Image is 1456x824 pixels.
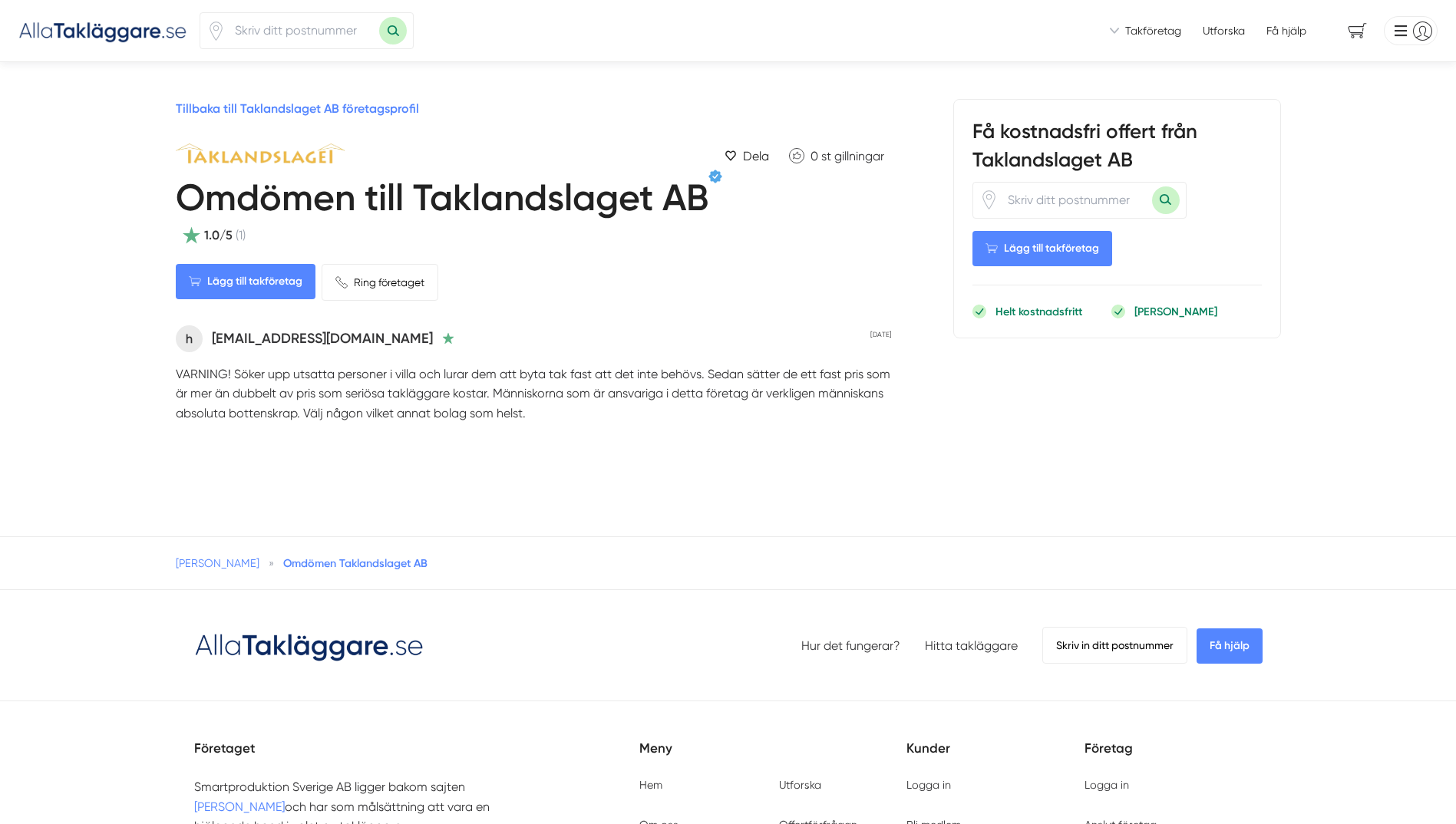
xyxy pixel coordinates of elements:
[1152,186,1180,214] button: Sök med postnummer
[708,170,722,183] span: Verifierat av Toremark, Olof Christian
[906,738,1085,777] h5: Kunder
[781,143,892,169] a: Klicka för att gilla Taklandslaget AB
[194,628,424,663] img: Logotyp Alla Takläggare
[995,304,1082,319] p: Helt kostnadsfritt
[226,13,379,48] input: Skriv ditt postnummer
[801,638,900,653] a: Hur det fungerar?
[206,21,226,41] span: Klicka för att använda din position.
[979,190,999,209] span: Klicka för att använda din position.
[639,738,906,777] h5: Meny
[176,364,892,423] p: VARNING! Söker upp utsatta personer i villa och lurar dem att byta tak fast att det inte behövs. ...
[1125,23,1181,38] span: Takföretag
[1266,23,1306,38] span: Få hjälp
[176,176,708,226] h1: Omdömen till Taklandslaget AB
[204,226,233,245] span: 1.0/5
[906,779,951,791] a: Logga in
[194,799,285,814] a: [PERSON_NAME]
[870,329,892,340] p: [DATE]
[1337,18,1378,44] span: navigation-cart
[639,779,662,791] a: Hem
[979,190,999,209] svg: Pin / Karta
[194,738,639,777] h5: Företaget
[354,274,424,291] span: Ring företaget
[972,118,1262,181] h3: Få kostnadsfri offert från Taklandslaget AB
[972,231,1112,266] : Lägg till takföretag
[1085,779,1129,791] a: Logga in
[1203,23,1245,38] a: Utforska
[322,264,438,301] a: Ring företaget
[925,638,1018,653] a: Hitta takläggare
[1134,304,1217,319] p: [PERSON_NAME]
[176,101,419,116] a: Tillbaka till Taklandslaget AB företagsprofil
[999,183,1152,218] input: Skriv ditt postnummer
[779,779,821,791] a: Utforska
[379,17,407,44] button: Sök med postnummer
[176,555,1281,571] nav: Breadcrumb
[236,226,246,245] span: (1)
[1197,628,1263,664] span: Få hjälp
[176,264,315,299] : Lägg till takföretag
[206,21,226,41] svg: Pin / Karta
[1042,627,1187,664] span: Skriv in ditt postnummer
[743,147,769,166] span: Dela
[283,556,428,570] a: Omdömen Taklandslaget AB
[18,18,187,43] img: Alla Takläggare
[1085,738,1263,777] h5: Företag
[718,143,775,169] a: Dela
[269,555,274,571] span: »
[176,143,345,163] img: Logotyp Taklandslaget AB
[821,149,884,163] span: st gillningar
[811,149,818,163] span: 0
[212,328,433,349] p: [EMAIL_ADDRESS][DOMAIN_NAME]
[176,325,203,352] span: h
[176,557,259,569] a: [PERSON_NAME]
